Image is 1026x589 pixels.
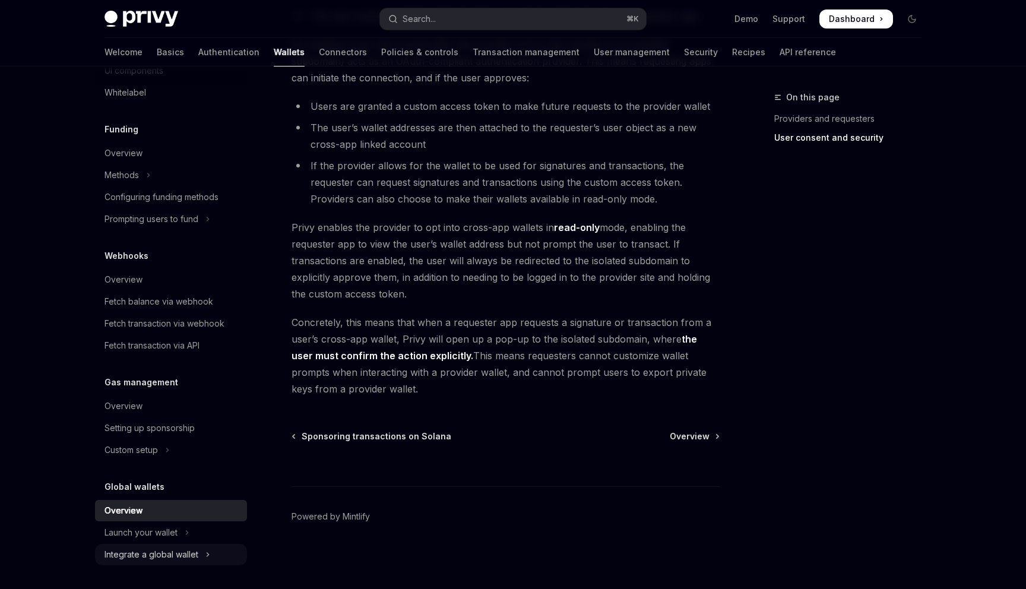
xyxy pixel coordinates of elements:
[403,12,436,26] div: Search...
[594,38,670,66] a: User management
[104,11,178,27] img: dark logo
[292,98,720,115] li: Users are granted a custom access token to make future requests to the provider wallet
[95,186,247,208] a: Configuring funding methods
[95,395,247,417] a: Overview
[292,511,370,522] a: Powered by Mintlify
[104,503,142,518] div: Overview
[157,38,184,66] a: Basics
[104,273,142,287] div: Overview
[381,38,458,66] a: Policies & controls
[104,146,142,160] div: Overview
[292,219,720,302] span: Privy enables the provider to opt into cross-app wallets in mode, enabling the requester app to v...
[104,547,198,562] div: Integrate a global wallet
[95,82,247,103] a: Whitelabel
[104,212,198,226] div: Prompting users to fund
[734,13,758,25] a: Demo
[626,14,639,24] span: ⌘ K
[293,430,451,442] a: Sponsoring transactions on Solana
[292,333,697,362] strong: the user must confirm the action explicitly.
[104,316,224,331] div: Fetch transaction via webhook
[95,335,247,356] a: Fetch transaction via API
[670,430,718,442] a: Overview
[104,525,178,540] div: Launch your wallet
[104,294,213,309] div: Fetch balance via webhook
[95,500,247,521] a: Overview
[902,9,921,28] button: Toggle dark mode
[104,443,158,457] div: Custom setup
[104,249,148,263] h5: Webhooks
[819,9,893,28] a: Dashboard
[95,269,247,290] a: Overview
[104,122,138,137] h5: Funding
[104,190,218,204] div: Configuring funding methods
[292,119,720,153] li: The user’s wallet addresses are then attached to the requester’s user object as a new cross-app l...
[772,13,805,25] a: Support
[684,38,718,66] a: Security
[95,417,247,439] a: Setting up sponsorship
[95,291,247,312] a: Fetch balance via webhook
[554,221,600,233] strong: read-only
[104,480,164,494] h5: Global wallets
[95,208,247,230] button: Toggle Prompting users to fund section
[95,439,247,461] button: Toggle Custom setup section
[95,142,247,164] a: Overview
[292,314,720,397] span: Concretely, this means that when a requester app requests a signature or transaction from a user’...
[104,375,178,389] h5: Gas management
[95,313,247,334] a: Fetch transaction via webhook
[104,399,142,413] div: Overview
[829,13,875,25] span: Dashboard
[95,544,247,565] button: Toggle Integrate a global wallet section
[104,421,195,435] div: Setting up sponsorship
[104,338,199,353] div: Fetch transaction via API
[292,157,720,207] li: If the provider allows for the wallet to be used for signatures and transactions, the requester c...
[786,90,840,104] span: On this page
[104,85,146,100] div: Whitelabel
[380,8,646,30] button: Open search
[780,38,836,66] a: API reference
[319,38,367,66] a: Connectors
[104,38,142,66] a: Welcome
[274,38,305,66] a: Wallets
[473,38,579,66] a: Transaction management
[198,38,259,66] a: Authentication
[95,164,247,186] button: Toggle Methods section
[302,430,451,442] span: Sponsoring transactions on Solana
[774,128,931,147] a: User consent and security
[104,168,139,182] div: Methods
[670,430,710,442] span: Overview
[95,522,247,543] button: Toggle Launch your wallet section
[732,38,765,66] a: Recipes
[774,109,931,128] a: Providers and requesters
